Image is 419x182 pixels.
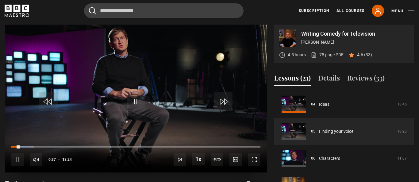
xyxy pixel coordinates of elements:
[311,52,344,58] a: 75 page PDF
[274,73,311,86] button: Lessons (21)
[357,52,372,58] p: 4.6 (33)
[30,153,42,166] button: Mute
[319,155,340,162] a: Characters
[301,39,409,45] p: [PERSON_NAME]
[301,31,409,37] p: Writing Comedy for Television
[318,73,340,86] button: Details
[84,3,244,18] input: Search
[58,157,60,162] span: -
[48,154,56,165] span: 0:37
[11,146,260,148] div: Progress Bar
[347,73,385,86] button: Reviews (33)
[391,8,414,14] button: Toggle navigation
[174,153,186,166] button: Next Lesson
[5,5,29,17] svg: BBC Maestro
[211,153,223,166] span: auto
[211,153,223,166] div: Current quality: 720p
[248,153,260,166] button: Fullscreen
[319,101,329,108] a: Ideas
[336,8,364,14] a: All Courses
[299,8,329,14] a: Subscription
[319,128,353,135] a: Finding your voice
[89,7,96,15] button: Submit the search query
[229,153,242,166] button: Captions
[288,52,306,58] p: 4.5 hours
[62,154,72,165] span: 18:24
[11,153,24,166] button: Pause
[192,153,205,165] button: Playback Rate
[5,25,267,172] video-js: Video Player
